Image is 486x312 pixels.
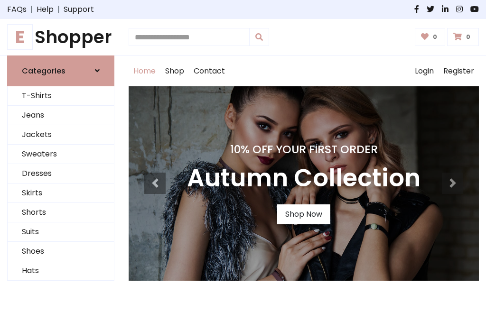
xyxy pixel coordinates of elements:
a: Register [439,56,479,86]
a: Shorts [8,203,114,222]
a: Skirts [8,184,114,203]
a: FAQs [7,4,27,15]
a: Help [37,4,54,15]
a: Jeans [8,106,114,125]
a: Categories [7,55,114,86]
a: Support [64,4,94,15]
a: Home [129,56,160,86]
a: Contact [189,56,230,86]
a: Hats [8,261,114,281]
a: Shoes [8,242,114,261]
a: Shop [160,56,189,86]
h4: 10% Off Your First Order [187,143,421,156]
a: 0 [447,28,479,46]
a: EShopper [7,27,114,48]
h3: Autumn Collection [187,164,421,193]
a: Sweaters [8,145,114,164]
a: Jackets [8,125,114,145]
span: | [27,4,37,15]
a: Shop Now [277,204,330,224]
h1: Shopper [7,27,114,48]
span: 0 [430,33,439,41]
a: Login [410,56,439,86]
span: E [7,24,33,50]
a: T-Shirts [8,86,114,106]
span: 0 [464,33,473,41]
a: Suits [8,222,114,242]
a: Dresses [8,164,114,184]
h6: Categories [22,66,65,75]
a: 0 [415,28,446,46]
span: | [54,4,64,15]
